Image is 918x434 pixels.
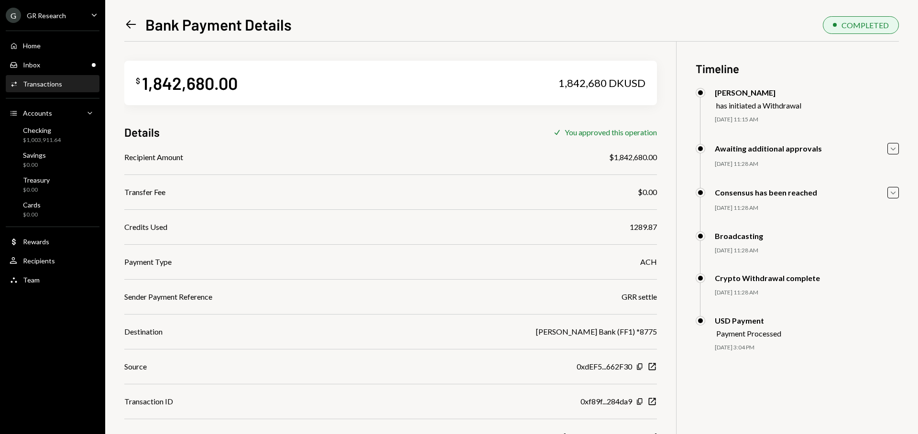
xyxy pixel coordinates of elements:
[715,344,899,352] div: [DATE] 3:04 PM
[124,221,167,233] div: Credits Used
[124,152,183,163] div: Recipient Amount
[23,238,49,246] div: Rewards
[715,289,899,297] div: [DATE] 11:28 AM
[715,160,899,168] div: [DATE] 11:28 AM
[124,124,160,140] h3: Details
[6,252,99,269] a: Recipients
[715,88,801,97] div: [PERSON_NAME]
[23,257,55,265] div: Recipients
[142,72,238,94] div: 1,842,680.00
[715,273,820,282] div: Crypto Withdrawal complete
[715,231,763,240] div: Broadcasting
[23,161,46,169] div: $0.00
[6,37,99,54] a: Home
[841,21,889,30] div: COMPLETED
[27,11,66,20] div: GR Research
[6,56,99,73] a: Inbox
[124,326,163,337] div: Destination
[6,104,99,121] a: Accounts
[715,316,781,325] div: USD Payment
[6,8,21,23] div: G
[558,76,645,90] div: 1,842,680 DKUSD
[23,186,50,194] div: $0.00
[124,256,172,268] div: Payment Type
[23,276,40,284] div: Team
[145,15,292,34] h1: Bank Payment Details
[696,61,899,76] h3: Timeline
[715,204,899,212] div: [DATE] 11:28 AM
[23,151,46,159] div: Savings
[23,211,41,219] div: $0.00
[640,256,657,268] div: ACH
[6,198,99,221] a: Cards$0.00
[23,42,41,50] div: Home
[23,80,62,88] div: Transactions
[577,361,632,372] div: 0xdEF5...662F30
[6,148,99,171] a: Savings$0.00
[23,176,50,184] div: Treasury
[638,186,657,198] div: $0.00
[23,201,41,209] div: Cards
[124,186,165,198] div: Transfer Fee
[23,136,61,144] div: $1,003,911.64
[6,123,99,146] a: Checking$1,003,911.64
[6,173,99,196] a: Treasury$0.00
[715,188,817,197] div: Consensus has been reached
[622,291,657,303] div: GRR settle
[716,101,801,110] div: has initiated a Withdrawal
[23,109,52,117] div: Accounts
[23,61,40,69] div: Inbox
[136,76,140,86] div: $
[565,128,657,137] div: You approved this operation
[6,233,99,250] a: Rewards
[715,247,899,255] div: [DATE] 11:28 AM
[124,396,173,407] div: Transaction ID
[536,326,657,337] div: [PERSON_NAME] Bank (FF1) *8775
[580,396,632,407] div: 0xf89f...284da9
[716,329,781,338] div: Payment Processed
[630,221,657,233] div: 1289.87
[124,291,212,303] div: Sender Payment Reference
[6,271,99,288] a: Team
[124,361,147,372] div: Source
[6,75,99,92] a: Transactions
[715,116,899,124] div: [DATE] 11:15 AM
[609,152,657,163] div: $1,842,680.00
[715,144,822,153] div: Awaiting additional approvals
[23,126,61,134] div: Checking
